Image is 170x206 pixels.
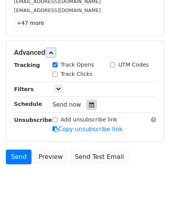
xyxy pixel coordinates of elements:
[53,126,123,133] a: Copy unsubscribe link
[61,70,93,78] label: Track Clicks
[61,116,117,124] label: Add unsubscribe link
[33,150,68,164] a: Preview
[131,169,170,206] iframe: Chat Widget
[14,18,47,28] a: +47 more
[14,7,101,13] small: [EMAIL_ADDRESS][DOMAIN_NAME]
[14,101,42,107] strong: Schedule
[118,61,149,69] label: UTM Codes
[14,48,156,57] h5: Advanced
[14,86,34,92] strong: Filters
[61,61,94,69] label: Track Opens
[14,117,52,123] strong: Unsubscribe
[70,150,129,164] a: Send Test Email
[6,150,32,164] a: Send
[53,101,81,108] span: Send now
[14,62,40,68] strong: Tracking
